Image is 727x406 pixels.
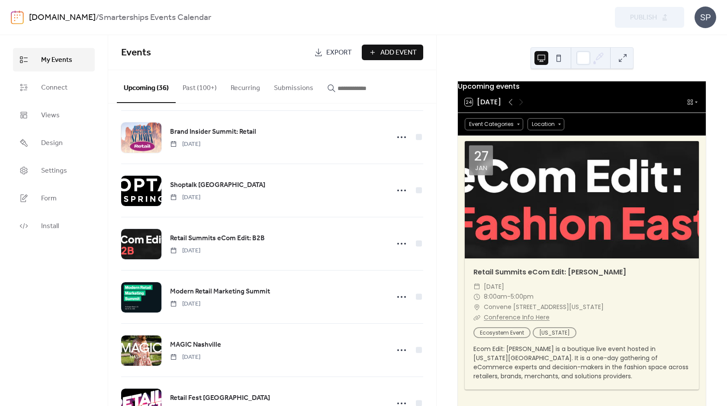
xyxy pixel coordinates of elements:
a: Connect [13,76,95,99]
a: Retail Fest [GEOGRAPHIC_DATA] [170,393,270,404]
span: - [507,292,511,302]
span: [DATE] [170,140,200,149]
span: Events [121,43,151,62]
a: Shoptalk [GEOGRAPHIC_DATA] [170,180,265,191]
span: Install [41,221,59,232]
a: MAGIC Nashville [170,339,221,351]
div: Jan [475,164,487,171]
a: My Events [13,48,95,71]
div: ​ [473,282,480,292]
div: 27 [474,150,489,163]
a: Form [13,187,95,210]
a: Install [13,214,95,238]
a: Retail Summits eCom Edit: [PERSON_NAME] [473,267,626,277]
span: [DATE] [170,246,200,255]
span: Settings [41,166,67,176]
div: Upcoming events [458,81,706,92]
div: SP [695,6,716,28]
div: ​ [473,292,480,302]
span: 8:00am [484,292,507,302]
span: Add Event [380,48,417,58]
a: Retail Summits eCom Edit: B2B [170,233,265,244]
span: My Events [41,55,72,65]
span: MAGIC Nashville [170,340,221,350]
span: Shoptalk [GEOGRAPHIC_DATA] [170,180,265,190]
span: Design [41,138,63,148]
span: Views [41,110,60,121]
a: Settings [13,159,95,182]
b: / [96,10,99,26]
span: [DATE] [170,353,200,362]
span: Form [41,193,57,204]
span: [DATE] [170,193,200,202]
span: [DATE] [170,300,200,309]
button: Upcoming (36) [117,70,176,103]
div: ​ [473,302,480,313]
img: logo [11,10,24,24]
span: Retail Fest [GEOGRAPHIC_DATA] [170,393,270,403]
button: Submissions [267,70,320,102]
a: Modern Retail Marketing Summit [170,286,270,297]
a: Export [308,45,358,60]
a: Conference Info Here [484,313,550,322]
a: Views [13,103,95,127]
a: Brand Insider Summit: Retail [170,126,256,138]
span: Convene [STREET_ADDRESS][US_STATE] [484,302,604,313]
span: 5:00pm [511,292,534,302]
b: Smarterships Events Calendar [99,10,211,26]
span: Export [326,48,352,58]
button: Add Event [362,45,423,60]
button: 24[DATE] [462,96,504,108]
div: ​ [473,313,480,323]
button: Recurring [224,70,267,102]
div: Ecom Edit: [PERSON_NAME] is a boutique live event hosted in [US_STATE][GEOGRAPHIC_DATA]. It is a ... [465,345,699,381]
span: Connect [41,83,68,93]
a: [DOMAIN_NAME] [29,10,96,26]
span: [DATE] [484,282,504,292]
button: Past (100+) [176,70,224,102]
a: Design [13,131,95,155]
span: Brand Insider Summit: Retail [170,127,256,137]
